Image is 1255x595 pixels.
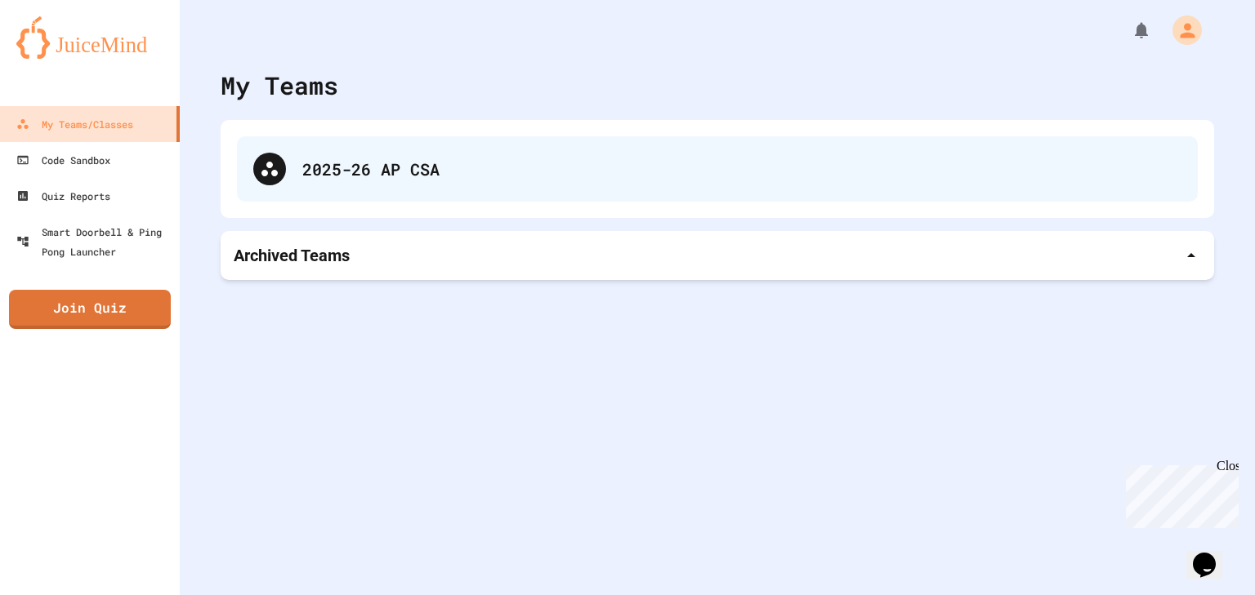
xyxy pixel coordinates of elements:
[1119,459,1239,528] iframe: chat widget
[16,150,110,170] div: Code Sandbox
[7,7,113,104] div: Chat with us now!Close
[9,290,171,329] a: Join Quiz
[221,67,338,104] div: My Teams
[1101,16,1155,44] div: My Notifications
[16,16,163,59] img: logo-orange.svg
[1155,11,1206,49] div: My Account
[16,222,173,261] div: Smart Doorbell & Ping Pong Launcher
[16,186,110,206] div: Quiz Reports
[1186,530,1239,579] iframe: chat widget
[16,114,133,134] div: My Teams/Classes
[234,244,350,267] p: Archived Teams
[237,136,1198,202] div: 2025-26 AP CSA
[302,157,1181,181] div: 2025-26 AP CSA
